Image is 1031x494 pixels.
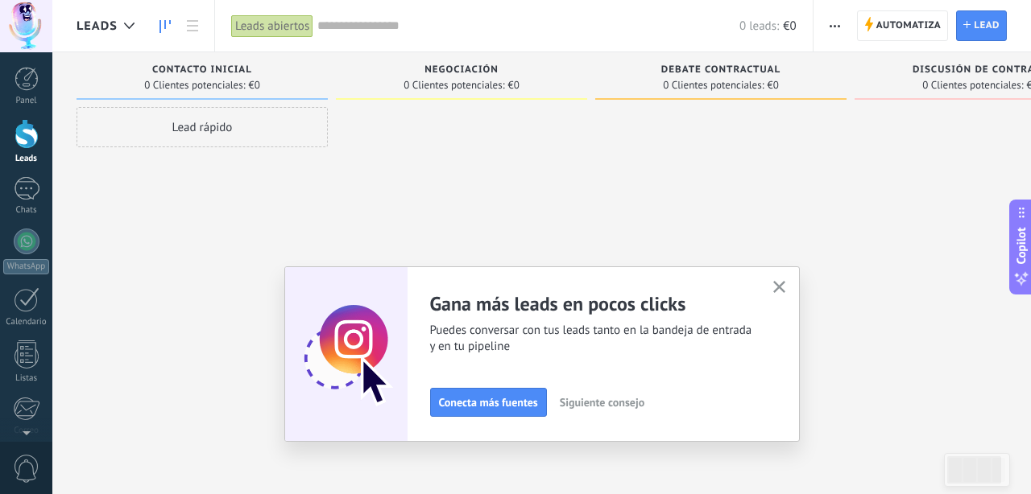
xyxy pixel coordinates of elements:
a: Automatiza [857,10,949,41]
span: €0 [249,80,260,90]
div: Calendario [3,317,50,327]
div: Debate contractual [603,64,838,78]
div: Panel [3,96,50,106]
span: Puedes conversar con tus leads tanto en la bandeja de entrada y en tu pipeline [430,323,754,355]
span: 0 Clientes potenciales: [144,80,245,90]
div: Contacto inicial [85,64,320,78]
span: €0 [768,80,779,90]
span: Siguiente consejo [560,397,644,408]
div: Chats [3,205,50,216]
span: Leads [77,19,118,34]
span: 0 leads: [739,19,779,34]
div: Leads abiertos [231,14,313,38]
a: Lead [956,10,1007,41]
button: Siguiente consejo [553,390,652,414]
span: Contacto inicial [152,64,252,76]
span: Lead [974,11,1000,40]
a: Lista [179,10,206,42]
h2: Gana más leads en pocos clicks [430,291,754,316]
span: 0 Clientes potenciales: [404,80,504,90]
button: Más [823,10,847,41]
span: Negociación [424,64,499,76]
div: Negociación [344,64,579,78]
span: €0 [783,19,796,34]
span: Debate contractual [661,64,780,76]
span: 0 Clientes potenciales: [922,80,1023,90]
span: €0 [508,80,520,90]
span: Automatiza [876,11,942,40]
div: Lead rápido [77,107,328,147]
span: Conecta más fuentes [439,397,538,408]
a: Leads [151,10,179,42]
div: WhatsApp [3,259,49,274]
span: 0 Clientes potenciales: [663,80,764,90]
div: Listas [3,373,50,384]
div: Leads [3,154,50,164]
span: Copilot [1013,228,1029,265]
button: Conecta más fuentes [430,388,547,417]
